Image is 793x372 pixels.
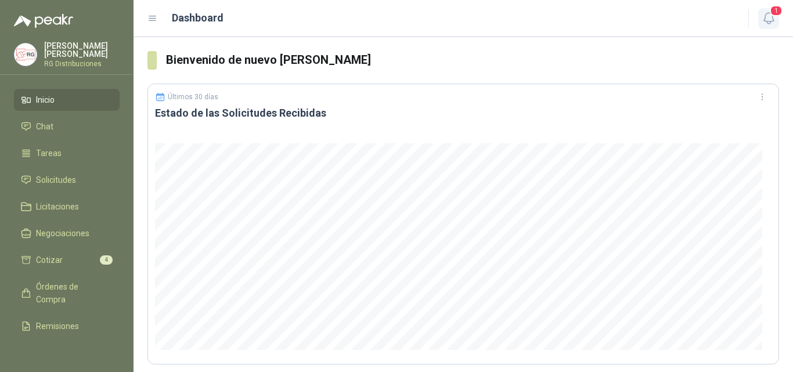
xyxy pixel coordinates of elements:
[36,200,79,213] span: Licitaciones
[14,315,120,337] a: Remisiones
[36,93,55,106] span: Inicio
[168,93,218,101] p: Últimos 30 días
[14,115,120,138] a: Chat
[36,147,62,160] span: Tareas
[14,276,120,310] a: Órdenes de Compra
[14,222,120,244] a: Negociaciones
[14,142,120,164] a: Tareas
[14,249,120,271] a: Cotizar4
[36,254,63,266] span: Cotizar
[44,60,120,67] p: RG Distribuciones
[36,227,89,240] span: Negociaciones
[100,255,113,265] span: 4
[14,89,120,111] a: Inicio
[15,44,37,66] img: Company Logo
[155,106,772,120] h3: Estado de las Solicitudes Recibidas
[14,169,120,191] a: Solicitudes
[758,8,779,29] button: 1
[14,342,120,364] a: Configuración
[36,280,109,306] span: Órdenes de Compra
[770,5,783,16] span: 1
[36,320,79,333] span: Remisiones
[36,120,53,133] span: Chat
[166,51,779,69] h3: Bienvenido de nuevo [PERSON_NAME]
[172,10,224,26] h1: Dashboard
[14,14,73,28] img: Logo peakr
[44,42,120,58] p: [PERSON_NAME] [PERSON_NAME]
[36,174,76,186] span: Solicitudes
[14,196,120,218] a: Licitaciones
